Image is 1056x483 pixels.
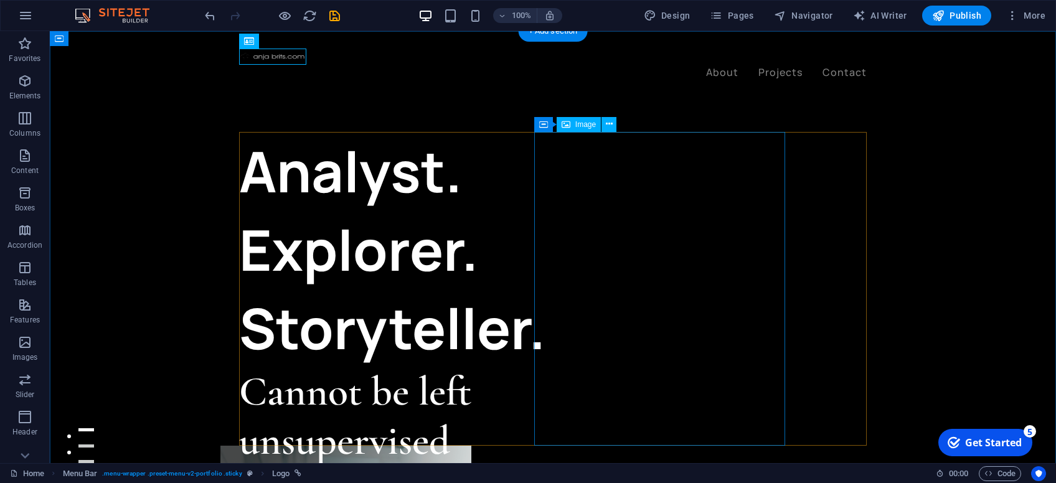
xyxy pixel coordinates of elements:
[493,8,537,23] button: 100%
[92,1,105,14] div: 5
[710,9,753,22] span: Pages
[848,6,912,26] button: AI Writer
[958,469,959,478] span: :
[72,8,165,23] img: Editor Logo
[1006,9,1045,22] span: More
[984,466,1016,481] span: Code
[203,9,217,23] i: Undo: Website logo changed (Ctrl+Z)
[774,9,833,22] span: Navigator
[979,466,1021,481] button: Code
[10,466,44,481] a: Click to cancel selection. Double-click to open Pages
[277,8,292,23] button: Click here to leave preview mode and continue editing
[519,21,588,42] div: + Add section
[544,10,555,21] i: On resize automatically adjust zoom level to fit chosen device.
[639,6,695,26] div: Design (Ctrl+Alt+Y)
[303,9,317,23] i: Reload page
[63,466,302,481] nav: breadcrumb
[1031,466,1046,481] button: Usercentrics
[10,315,40,325] p: Features
[639,6,695,26] button: Design
[644,9,691,22] span: Design
[575,121,596,128] span: Image
[102,466,242,481] span: . menu-wrapper .preset-menu-v2-portfolio .sticky
[949,466,968,481] span: 00 00
[202,8,217,23] button: undo
[15,203,35,213] p: Boxes
[1001,6,1050,26] button: More
[16,390,35,400] p: Slider
[11,166,39,176] p: Content
[272,466,290,481] span: Click to select. Double-click to edit
[327,8,342,23] button: save
[936,466,969,481] h6: Session time
[328,9,342,23] i: Save (Ctrl+S)
[9,54,40,63] p: Favorites
[932,9,981,22] span: Publish
[247,470,253,477] i: This element is a customizable preset
[29,429,44,432] button: 3
[7,5,101,32] div: Get Started 5 items remaining, 0% complete
[9,128,40,138] p: Columns
[302,8,317,23] button: reload
[295,470,301,477] i: This element is linked
[63,466,98,481] span: Click to select. Double-click to edit
[29,397,44,400] button: 1
[705,6,758,26] button: Pages
[12,427,37,437] p: Header
[7,240,42,250] p: Accordion
[9,91,41,101] p: Elements
[512,8,532,23] h6: 100%
[853,9,907,22] span: AI Writer
[14,278,36,288] p: Tables
[29,413,44,416] button: 2
[34,12,90,26] div: Get Started
[12,352,38,362] p: Images
[922,6,991,26] button: Publish
[769,6,838,26] button: Navigator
